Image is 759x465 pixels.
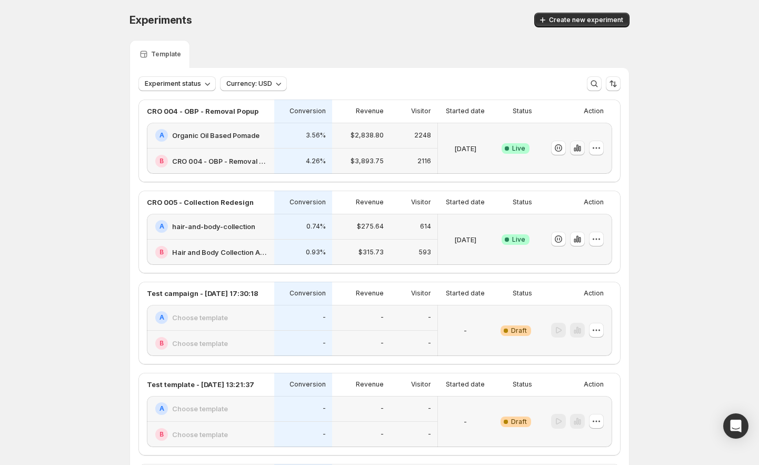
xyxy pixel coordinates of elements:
[428,339,431,348] p: -
[159,430,164,439] h2: B
[306,157,326,165] p: 4.26%
[159,248,164,256] h2: B
[138,76,216,91] button: Experiment status
[428,430,431,439] p: -
[428,313,431,322] p: -
[584,107,604,115] p: Action
[446,198,485,206] p: Started date
[723,413,748,439] div: Open Intercom Messenger
[306,248,326,256] p: 0.93%
[323,339,326,348] p: -
[159,131,164,140] h2: A
[323,313,326,322] p: -
[172,130,259,141] h2: Organic Oil Based Pomade
[356,198,384,206] p: Revenue
[159,404,164,413] h2: A
[549,16,623,24] span: Create new experiment
[172,403,228,414] h2: Choose template
[534,13,630,27] button: Create new experiment
[584,198,604,206] p: Action
[172,221,255,232] h2: hair-and-body-collection
[159,222,164,231] h2: A
[411,107,431,115] p: Visitor
[151,50,181,58] p: Template
[381,430,384,439] p: -
[428,404,431,413] p: -
[289,198,326,206] p: Conversion
[289,289,326,298] p: Conversion
[446,289,485,298] p: Started date
[511,418,527,426] span: Draft
[411,289,431,298] p: Visitor
[381,339,384,348] p: -
[381,313,384,322] p: -
[159,339,164,348] h2: B
[513,107,532,115] p: Status
[414,131,431,140] p: 2248
[420,222,431,231] p: 614
[129,14,192,26] span: Experiments
[159,157,164,165] h2: B
[356,107,384,115] p: Revenue
[358,248,384,256] p: $315.73
[159,313,164,322] h2: A
[172,156,268,166] h2: CRO 004 - OBP - Removal Popup (variant)
[511,327,527,335] span: Draft
[513,289,532,298] p: Status
[145,80,201,88] span: Experiment status
[356,289,384,298] p: Revenue
[584,380,604,389] p: Action
[418,248,431,256] p: 593
[351,157,384,165] p: $3,893.75
[464,417,467,427] p: -
[172,429,228,440] h2: Choose template
[356,380,384,389] p: Revenue
[323,404,326,413] p: -
[446,380,485,389] p: Started date
[513,198,532,206] p: Status
[147,379,254,390] p: Test template - [DATE] 13:21:37
[512,144,525,153] span: Live
[606,76,621,91] button: Sort the results
[513,380,532,389] p: Status
[381,404,384,413] p: -
[289,380,326,389] p: Conversion
[226,80,272,88] span: Currency: USD
[147,288,258,299] p: Test campaign - [DATE] 17:30:18
[584,289,604,298] p: Action
[172,312,228,323] h2: Choose template
[147,106,258,116] p: CRO 004 - OBP - Removal Popup
[454,234,476,245] p: [DATE]
[417,157,431,165] p: 2116
[411,380,431,389] p: Visitor
[464,325,467,336] p: -
[172,338,228,349] h2: Choose template
[172,247,268,258] h2: Hair and Body Collection AB Test
[454,143,476,154] p: [DATE]
[306,131,326,140] p: 3.56%
[306,222,326,231] p: 0.74%
[411,198,431,206] p: Visitor
[220,76,287,91] button: Currency: USD
[323,430,326,439] p: -
[357,222,384,231] p: $275.64
[147,197,254,207] p: CRO 005 - Collection Redesign
[446,107,485,115] p: Started date
[289,107,326,115] p: Conversion
[512,235,525,244] span: Live
[351,131,384,140] p: $2,838.80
